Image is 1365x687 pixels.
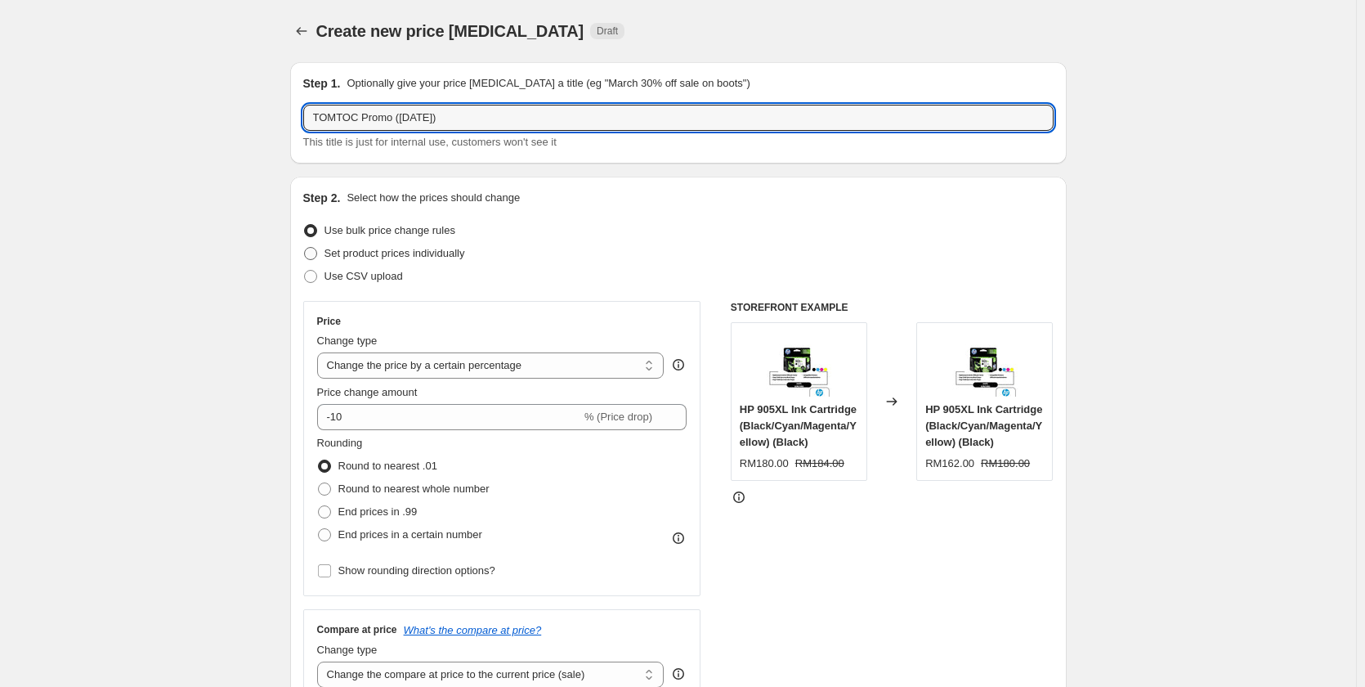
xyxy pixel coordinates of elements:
span: % (Price drop) [584,411,652,423]
img: 9055_80x.jpg [952,331,1018,397]
h3: Price [317,315,341,328]
span: Show rounding direction options? [338,564,495,577]
span: RM184.00 [795,457,844,469]
input: 30% off holiday sale [303,105,1054,131]
span: Draft [597,25,618,38]
p: Select how the prices should change [347,190,520,206]
span: Change type [317,644,378,656]
span: Change type [317,335,378,347]
input: -15 [317,404,581,430]
span: Rounding [317,437,363,449]
span: HP 905XL Ink Cartridge (Black/Cyan/Magenta/Yellow) (Black) [740,403,857,448]
span: Round to nearest .01 [338,460,437,472]
span: HP 905XL Ink Cartridge (Black/Cyan/Magenta/Yellow) (Black) [925,403,1042,448]
h3: Compare at price [317,623,397,636]
h2: Step 1. [303,75,341,92]
span: Use CSV upload [324,270,403,282]
img: 9055_80x.jpg [766,331,831,397]
span: Set product prices individually [324,247,465,259]
div: help [670,357,687,373]
span: This title is just for internal use, customers won't see it [303,136,557,148]
span: RM162.00 [925,457,974,469]
span: End prices in .99 [338,505,418,518]
span: Create new price [MEDICAL_DATA] [316,22,584,40]
span: End prices in a certain number [338,528,482,541]
span: Round to nearest whole number [338,483,490,495]
span: RM180.00 [981,457,1030,469]
span: Use bulk price change rules [324,224,455,236]
span: Price change amount [317,386,418,398]
span: RM180.00 [740,457,789,469]
h2: Step 2. [303,190,341,206]
h6: STOREFRONT EXAMPLE [731,301,1054,314]
button: Price change jobs [290,20,313,43]
p: Optionally give your price [MEDICAL_DATA] a title (eg "March 30% off sale on boots") [347,75,750,92]
div: help [670,666,687,682]
button: What's the compare at price? [404,624,542,636]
